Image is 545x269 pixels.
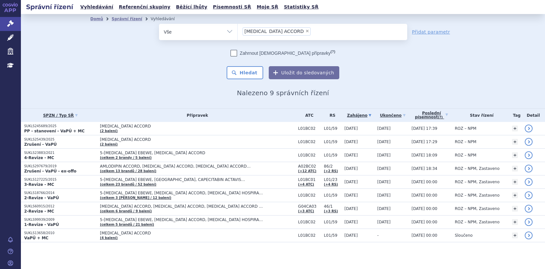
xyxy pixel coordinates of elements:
[305,29,309,33] span: ×
[345,126,358,131] span: [DATE]
[298,233,321,238] span: L01BC02
[100,156,152,159] a: (celkem 2 brandy / 5 balení)
[100,231,263,235] span: [MEDICAL_DATA] ACCORD
[324,153,341,157] span: L01/59
[112,17,142,21] a: Správní řízení
[100,204,263,209] span: [MEDICAL_DATA] ACCORD, [MEDICAL_DATA] ACCORD, [MEDICAL_DATA] ACCORD 4 MG ŽVÝKACÍ TABLETY…
[324,209,338,213] a: (+3 RS)
[24,191,97,195] p: SUKLS18766/2014
[24,169,76,173] strong: Zrušení - VaPÚ - ex-offo
[237,89,329,97] span: Nalezeno 9 správních řízení
[24,217,97,222] p: SUKLS99939/2009
[411,180,437,184] span: [DATE] 00:00
[512,166,518,172] a: +
[512,206,518,212] a: +
[298,140,321,144] span: L01BC02
[512,152,518,158] a: +
[345,111,374,120] a: Zahájeno
[411,193,437,198] span: [DATE] 00:00
[377,233,378,238] span: -
[455,180,500,184] span: ROZ – NPM, Zastaveno
[411,153,437,157] span: [DATE] 18:09
[100,129,118,133] a: (2 balení)
[298,220,321,224] span: L01BC02
[100,177,263,182] span: 5-[MEDICAL_DATA] EBEWE, [GEOGRAPHIC_DATA], CAPECITABIN ACTAVIS…
[324,220,341,224] span: L01/59
[100,124,263,128] span: [MEDICAL_DATA] ACCORD
[227,66,264,79] button: Hledat
[298,164,321,169] span: A02BC02
[24,222,59,227] strong: 1-Revize - VaPÚ
[298,153,321,157] span: L01BC02
[24,204,97,209] p: SUKLS60915/2012
[324,169,338,173] a: (+2 RS)
[298,177,321,182] span: L01BC01
[525,218,533,226] a: detail
[24,231,97,235] p: SUKLS13658/2010
[345,166,358,171] span: [DATE]
[100,151,263,155] span: 5-[MEDICAL_DATA] EBEWE, [MEDICAL_DATA] ACCORD
[100,142,118,146] a: (2 balení)
[377,126,391,131] span: [DATE]
[455,153,476,157] span: ROZ – NPM
[100,169,156,173] a: (celkem 13 brandů / 28 balení)
[455,126,476,131] span: ROZ – NPM
[512,126,518,131] a: +
[295,109,321,122] th: ATC
[411,140,437,144] span: [DATE] 17:29
[525,125,533,132] a: detail
[231,50,335,56] label: Zahrnout [DEMOGRAPHIC_DATA] přípravky
[151,14,183,24] li: Vyhledávání
[174,3,209,11] a: Běžící lhůty
[512,192,518,198] a: +
[525,165,533,172] a: detail
[512,219,518,225] a: +
[24,156,54,160] strong: 4-Revize - MC
[525,232,533,239] a: detail
[24,236,48,240] strong: VaPÚ + MC
[24,164,97,169] p: SUKLS297679/2019
[313,27,316,35] input: [MEDICAL_DATA] ACCORD
[411,126,437,131] span: [DATE] 17:39
[78,3,115,11] a: Vyhledávání
[100,137,263,142] span: [MEDICAL_DATA] ACCORD
[100,209,152,213] a: (celkem 6 brandů / 9 balení)
[100,183,156,186] a: (celkem 23 brandů / 52 balení)
[377,153,391,157] span: [DATE]
[24,137,97,142] p: SUKLS25439/2025
[525,138,533,146] a: detail
[100,164,263,169] span: AMLODIPIN ACCORD, [MEDICAL_DATA] ACCORD, [MEDICAL_DATA] ACCORD…
[411,166,437,171] span: [DATE] 18:34
[345,206,358,211] span: [DATE]
[24,177,97,182] p: SUKLS127225/2015
[452,109,509,122] th: Stav řízení
[377,180,391,184] span: [DATE]
[324,183,338,186] a: (+4 RS)
[298,169,316,173] a: (+12 ATC)
[24,129,85,133] strong: PP - stanovení - VaPÚ + MC
[411,206,437,211] span: [DATE] 00:00
[377,206,391,211] span: [DATE]
[245,29,304,34] span: [MEDICAL_DATA] ACCORD
[509,109,522,122] th: Tag
[411,220,437,224] span: [DATE] 00:00
[24,124,97,128] p: SUKLS245689/2025
[97,109,295,122] th: Přípravek
[345,140,358,144] span: [DATE]
[298,193,321,198] span: L01BC02
[269,66,339,79] button: Uložit do sledovaných
[321,109,341,122] th: RS
[345,220,358,224] span: [DATE]
[455,193,500,198] span: ROZ – NPM, Zastaveno
[438,115,443,119] abbr: (?)
[100,236,118,240] a: (4 balení)
[345,193,358,198] span: [DATE]
[24,111,97,120] a: SPZN / Typ SŘ
[282,3,320,11] a: Statistiky SŘ
[377,220,391,224] span: [DATE]
[525,191,533,199] a: detail
[324,233,341,238] span: L01/59
[345,180,358,184] span: [DATE]
[324,177,341,182] span: L01/23
[345,153,358,157] span: [DATE]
